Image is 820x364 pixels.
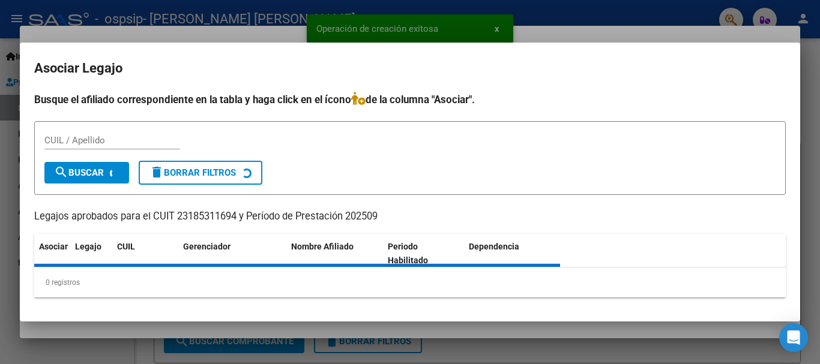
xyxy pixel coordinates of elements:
p: Legajos aprobados para el CUIT 23185311694 y Período de Prestación 202509 [34,209,786,224]
span: Dependencia [469,242,519,251]
datatable-header-cell: Dependencia [464,234,561,273]
span: Nombre Afiliado [291,242,354,251]
datatable-header-cell: Asociar [34,234,70,273]
datatable-header-cell: Periodo Habilitado [383,234,464,273]
mat-icon: search [54,165,68,179]
span: Buscar [54,167,104,178]
div: 0 registros [34,267,786,297]
span: Periodo Habilitado [388,242,428,265]
datatable-header-cell: Gerenciador [178,234,286,273]
datatable-header-cell: Nombre Afiliado [286,234,383,273]
button: Borrar Filtros [139,161,262,185]
h4: Busque el afiliado correspondiente en la tabla y haga click en el ícono de la columna "Asociar". [34,92,786,107]
span: Legajo [75,242,101,251]
div: Open Intercom Messenger [779,323,808,352]
button: Buscar [44,162,129,183]
span: Gerenciador [183,242,231,251]
span: Borrar Filtros [149,167,236,178]
datatable-header-cell: Legajo [70,234,112,273]
span: Asociar [39,242,68,251]
h2: Asociar Legajo [34,57,786,80]
mat-icon: delete [149,165,164,179]
span: CUIL [117,242,135,251]
datatable-header-cell: CUIL [112,234,178,273]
